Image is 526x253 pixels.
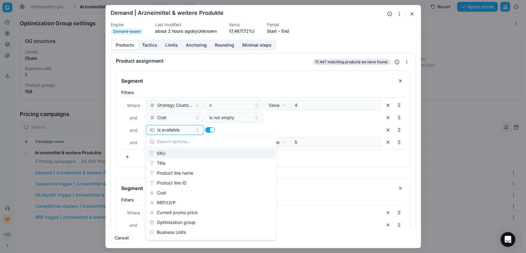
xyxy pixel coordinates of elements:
[147,208,275,218] div: Current promo price
[129,115,137,120] span: and
[209,114,234,121] span: is not empty
[129,140,137,145] span: and
[147,198,275,208] div: RRP/UVP
[147,188,275,198] div: Cost
[116,169,410,176] div: OR
[155,28,217,34] span: about 2 hours ago by Unknown
[146,147,276,240] div: Suggestions
[211,41,238,50] button: Rounding
[157,127,180,133] span: Is available
[138,41,161,50] button: Tactics
[182,41,211,50] button: Anchoring
[229,23,255,27] dt: Items
[147,218,275,227] div: Optimization group
[127,103,140,108] span: Where
[155,23,217,27] dt: Last modified
[238,41,275,50] button: Minimal steps
[278,28,280,34] span: -
[291,100,382,110] input: Enter a value
[129,127,137,133] span: and
[161,41,182,50] button: Limits
[121,89,405,96] label: Filters
[147,227,275,237] div: Business Units
[116,58,311,63] div: Product assignment
[120,183,393,193] input: Segment
[147,237,275,247] div: Group level
[127,210,140,215] span: Where
[157,114,166,121] span: Cost
[112,41,138,50] button: Products
[121,197,405,203] label: Filters
[267,28,277,34] button: Start
[147,148,275,158] div: SKU
[281,28,289,34] button: End
[157,102,193,108] span: Strategy Cluster CBP
[111,10,223,16] h2: Demand | Arzneimittel & weitere Produkte
[229,28,255,34] a: 17,467(72%)
[291,137,382,147] input: Enter a value
[267,23,289,27] dt: Period
[120,76,393,86] input: Segment
[147,168,275,178] div: Product line name
[129,222,137,228] span: and
[111,28,143,35] span: Demand-based
[147,178,275,188] div: Product line ID
[312,59,391,65] span: 17,467 matching products we have found.
[157,135,272,148] input: Search options...
[111,23,143,27] dt: Engine
[147,158,275,168] div: Title
[209,102,212,108] span: ≥
[111,233,133,243] button: Cancel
